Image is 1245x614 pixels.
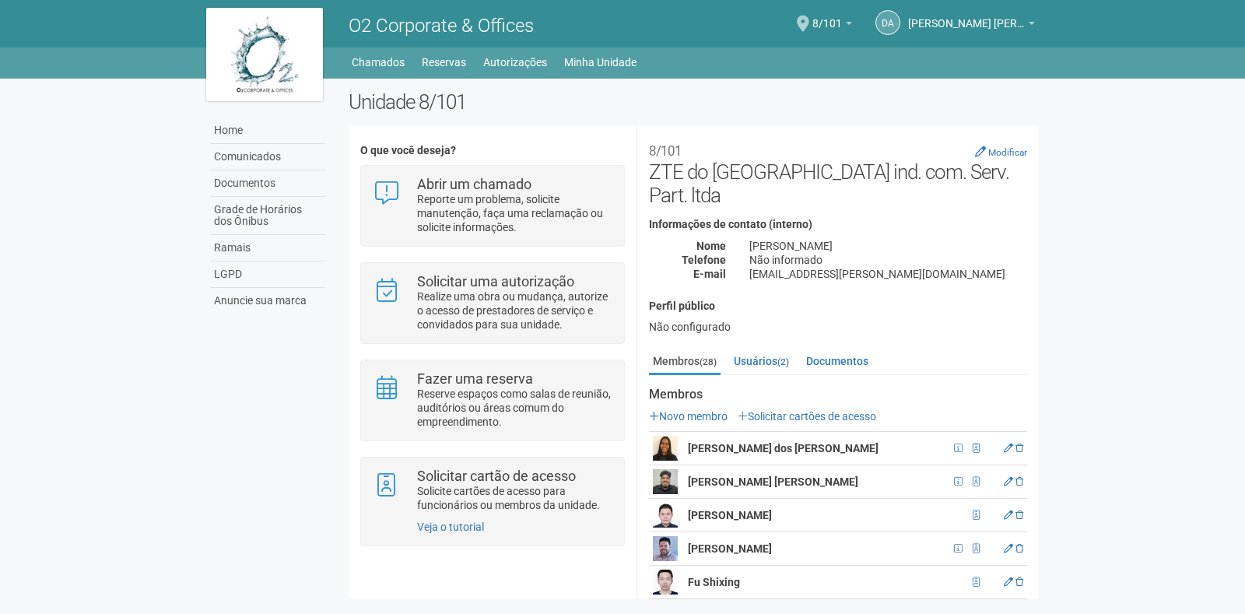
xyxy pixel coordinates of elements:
a: Abrir um chamado Reporte um problema, solicite manutenção, faça uma reclamação ou solicite inform... [373,177,612,234]
a: Excluir membro [1015,510,1023,521]
a: Excluir membro [1015,543,1023,554]
a: Ramais [210,235,325,261]
img: user.png [653,503,678,528]
a: Editar membro [1004,577,1013,588]
a: Grade de Horários dos Ônibus [210,197,325,235]
span: 8/101 [812,2,842,30]
a: Solicitar cartões de acesso [738,410,876,423]
small: (28) [700,356,717,367]
strong: [PERSON_NAME] [PERSON_NAME] [688,475,858,488]
a: Editar membro [1004,543,1013,554]
strong: Solicitar uma autorização [417,273,574,289]
img: user.png [653,536,678,561]
a: Editar membro [1004,476,1013,487]
strong: Fu Shixing [688,576,740,588]
p: Realize uma obra ou mudança, autorize o acesso de prestadores de serviço e convidados para sua un... [417,289,612,332]
a: Novo membro [649,410,728,423]
a: Home [210,118,325,144]
a: 8/101 [812,19,852,32]
img: user.png [653,436,678,461]
a: Modificar [975,146,1027,158]
a: Chamados [352,51,405,73]
p: Reporte um problema, solicite manutenção, faça uma reclamação ou solicite informações. [417,192,612,234]
small: (2) [777,356,789,367]
strong: Membros [649,388,1027,402]
small: 8/101 [649,143,682,159]
strong: Solicitar cartão de acesso [417,468,576,484]
a: DA [875,10,900,35]
a: Excluir membro [1015,443,1023,454]
p: Reserve espaços como salas de reunião, auditórios ou áreas comum do empreendimento. [417,387,612,429]
strong: [PERSON_NAME] [688,509,772,521]
a: Editar membro [1004,443,1013,454]
a: Membros(28) [649,349,721,375]
img: user.png [653,570,678,595]
strong: Fazer uma reserva [417,370,533,387]
a: Fazer uma reserva Reserve espaços como salas de reunião, auditórios ou áreas comum do empreendime... [373,372,612,429]
a: Veja o tutorial [417,521,484,533]
a: Usuários(2) [730,349,793,373]
a: LGPD [210,261,325,288]
img: logo.jpg [206,8,323,101]
span: Daniel Andres Soto Lozada [908,2,1025,30]
a: Anuncie sua marca [210,288,325,314]
a: Reservas [422,51,466,73]
span: O2 Corporate & Offices [349,15,534,37]
div: Não informado [738,253,1039,267]
img: user.png [653,469,678,494]
small: Modificar [988,147,1027,158]
strong: [PERSON_NAME] [688,542,772,555]
p: Solicite cartões de acesso para funcionários ou membros da unidade. [417,484,612,512]
a: Excluir membro [1015,476,1023,487]
a: Autorizações [483,51,547,73]
a: [PERSON_NAME] [PERSON_NAME] [PERSON_NAME] [908,19,1035,32]
a: Solicitar uma autorização Realize uma obra ou mudança, autorize o acesso de prestadores de serviç... [373,275,612,332]
a: Minha Unidade [564,51,637,73]
strong: Abrir um chamado [417,176,531,192]
strong: E-mail [693,268,726,280]
a: Solicitar cartão de acesso Solicite cartões de acesso para funcionários ou membros da unidade. [373,469,612,512]
h4: Informações de contato (interno) [649,219,1027,230]
a: Documentos [210,170,325,197]
h4: O que você deseja? [360,145,624,156]
div: Não configurado [649,320,1027,334]
strong: Telefone [682,254,726,266]
div: [PERSON_NAME] [738,239,1039,253]
h4: Perfil público [649,300,1027,312]
a: Editar membro [1004,510,1013,521]
a: Comunicados [210,144,325,170]
h2: ZTE do [GEOGRAPHIC_DATA] ind. com. Serv. Part. ltda [649,137,1027,207]
div: [EMAIL_ADDRESS][PERSON_NAME][DOMAIN_NAME] [738,267,1039,281]
h2: Unidade 8/101 [349,90,1039,114]
a: Documentos [802,349,872,373]
a: Excluir membro [1015,577,1023,588]
strong: [PERSON_NAME] dos [PERSON_NAME] [688,442,879,454]
strong: Nome [696,240,726,252]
